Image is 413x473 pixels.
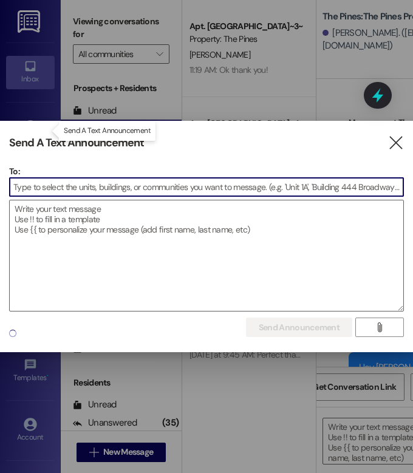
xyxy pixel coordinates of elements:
[246,318,352,337] button: Send Announcement
[375,322,384,332] i: 
[64,126,151,136] p: Send A Text Announcement
[387,137,404,149] i: 
[259,321,340,334] span: Send Announcement
[10,178,403,196] input: Type to select the units, buildings, or communities you want to message. (e.g. 'Unit 1A', 'Buildi...
[9,136,144,150] h3: Send A Text Announcement
[9,165,404,177] p: To:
